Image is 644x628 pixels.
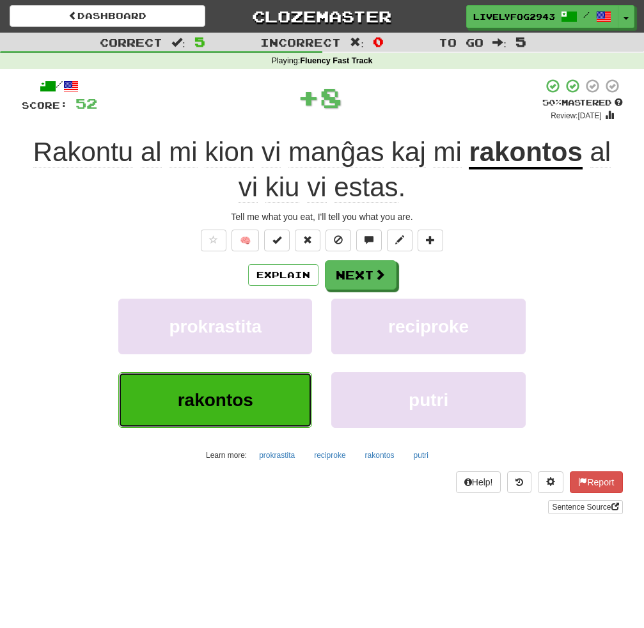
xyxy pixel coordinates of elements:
span: al [590,137,611,168]
strong: Fluency Fast Track [300,56,372,65]
u: rakontos [469,137,582,169]
span: . [239,137,611,203]
button: Help! [456,471,501,493]
button: reciproke [331,299,525,354]
span: + [297,78,320,116]
span: 5 [515,34,526,49]
span: Incorrect [260,36,341,49]
button: Report [570,471,622,493]
button: putri [407,446,436,465]
span: vi [307,172,326,203]
span: kiu [265,172,300,203]
a: Sentence Source [548,500,622,514]
span: mi [433,137,461,168]
span: 52 [75,95,97,111]
span: : [492,37,507,48]
a: Clozemaster [224,5,420,27]
button: Ignore sentence (alt+i) [326,230,351,251]
div: Mastered [542,97,623,109]
small: Review: [DATE] [551,111,602,120]
span: Rakontu [33,137,133,168]
span: / [583,10,590,19]
a: Dashboard [10,5,205,27]
button: Discuss sentence (alt+u) [356,230,382,251]
div: Tell me what you eat, I'll tell you what you are. [22,210,623,223]
span: vi [262,137,281,168]
span: To go [439,36,483,49]
span: 8 [320,81,342,113]
span: kaj [391,137,426,168]
span: 5 [194,34,205,49]
button: prokrastita [118,299,312,354]
span: reciproke [388,317,469,336]
span: : [171,37,185,48]
span: LivelyFog2943 [473,11,555,22]
span: manĝas [288,137,384,168]
button: Round history (alt+y) [507,471,531,493]
span: mi [169,137,197,168]
button: Explain [248,264,318,286]
button: rakontos [118,372,312,428]
button: Set this sentence to 100% Mastered (alt+m) [264,230,290,251]
button: 🧠 [232,230,259,251]
button: putri [331,372,525,428]
button: prokrastita [252,446,302,465]
span: al [141,137,162,168]
span: vi [239,172,258,203]
span: 50 % [542,97,562,107]
span: Correct [100,36,162,49]
button: Edit sentence (alt+d) [387,230,412,251]
button: reciproke [307,446,352,465]
button: Add to collection (alt+a) [418,230,443,251]
span: 0 [373,34,384,49]
a: LivelyFog2943 / [466,5,618,28]
span: Score: [22,100,68,111]
button: Reset to 0% Mastered (alt+r) [295,230,320,251]
span: putri [409,390,448,410]
div: / [22,78,97,94]
span: rakontos [178,390,253,410]
button: rakontos [358,446,402,465]
button: Favorite sentence (alt+f) [201,230,226,251]
span: estas [334,172,398,203]
span: kion [205,137,254,168]
small: Learn more: [206,451,247,460]
span: prokrastita [169,317,262,336]
span: : [350,37,364,48]
button: Next [325,260,397,290]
